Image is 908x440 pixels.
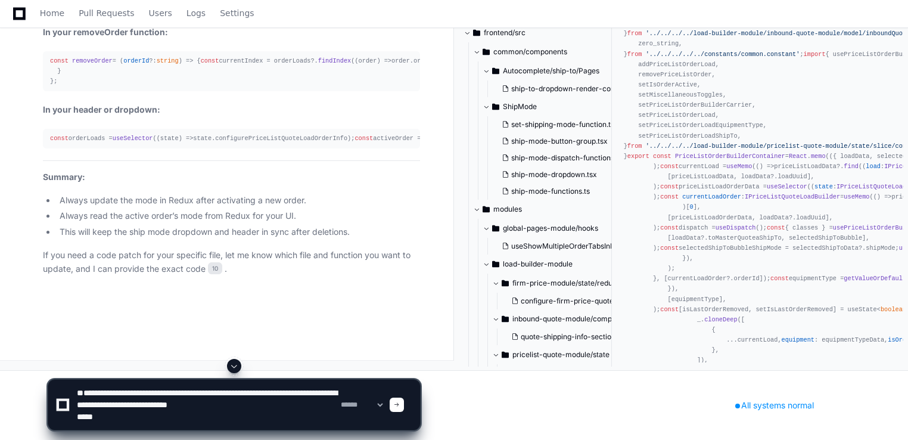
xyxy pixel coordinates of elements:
[814,184,833,191] span: state
[497,166,622,183] button: ship-mode-dropdown.tsx
[56,225,420,239] li: This will keep the ship mode dropdown and header in sync after deletions.
[157,135,194,142] span: ( ) =>
[497,80,624,97] button: ship-to-dropdown-render-component.tsx
[716,224,756,231] span: useDispatch
[503,66,599,76] span: Autocomplete/ship-to/Pages
[653,153,671,160] span: const
[497,183,622,200] button: ship-mode-functions.ts
[123,57,178,64] span: ?:
[492,221,499,236] svg: Directory
[511,137,608,146] span: ship-mode-button-group.tsx
[56,194,420,207] li: Always update the mode in Redux after activating a new order.
[113,135,153,142] span: useSelector
[512,350,610,360] span: pricelist-quote-module/state
[866,244,895,252] span: shipMode
[464,23,603,42] button: frontend/src
[682,194,741,201] span: currentLoadOrder
[646,51,800,58] span: '../../../../../constants/common.constant'
[483,61,622,80] button: Autocomplete/ship-to/Pages
[881,306,906,313] span: boolean
[660,306,679,313] span: const
[123,57,149,64] span: orderId
[770,275,789,283] span: const
[733,275,759,283] span: orderId
[497,238,624,255] button: useShowMultipleOrderTabsInProgress.tsx
[492,345,632,364] button: pricelist-quote-module/state
[511,84,652,94] span: ship-to-dropdown-render-component.tsx
[511,120,614,129] span: set-shipping-mode-function.ts
[502,276,509,290] svg: Directory
[43,104,160,114] strong: In your header or dropdown:
[483,255,622,274] button: load-builder-module
[796,214,825,221] span: loadUuid
[767,224,785,231] span: const
[492,64,499,78] svg: Directory
[492,309,632,329] button: inbound-quote-module/components
[473,26,480,40] svg: Directory
[866,163,881,170] span: load
[497,150,622,166] button: ship-mode-dispatch-functions.ts
[157,57,179,64] span: string
[844,194,869,201] span: useMemo
[220,10,254,17] span: Settings
[521,296,651,306] span: configure-firm-price-quote-reducer.ts
[627,30,642,38] span: from
[660,244,679,252] span: const
[811,153,826,160] span: memo
[40,10,64,17] span: Home
[511,187,590,196] span: ship-mode-functions.ts
[782,336,814,343] span: equipment
[660,184,679,191] span: const
[726,163,752,170] span: useMemo
[484,28,525,38] span: frontend/src
[473,42,612,61] button: common/components
[502,312,509,326] svg: Directory
[43,27,168,37] strong: In your removeOrder function:
[492,100,499,114] svg: Directory
[483,202,490,216] svg: Directory
[660,224,679,231] span: const
[511,153,622,163] span: ship-mode-dispatch-functions.ts
[483,97,622,116] button: ShipMode
[660,194,679,201] span: const
[186,10,206,17] span: Logs
[627,142,642,150] span: from
[208,262,222,274] span: 10
[512,314,632,324] span: inbound-quote-module/components
[413,57,439,64] span: orderId
[359,57,377,64] span: order
[50,135,69,142] span: const
[72,57,113,64] span: removeOrder
[56,209,420,223] li: Always read the active order’s mode from Redux for your UI.
[473,200,612,219] button: modules
[355,135,373,142] span: const
[789,153,807,160] span: React
[493,47,567,57] span: common/components
[50,57,69,64] span: const
[708,234,781,241] span: toMasterQuoteaShipTo
[215,135,347,142] span: configurePriceListQuoteLoadOrderInfo
[492,257,499,271] svg: Directory
[50,56,413,86] div: = ( ) => { currentIndex = orderLoads?. ( order. === orderId); nextIndex = currentIndex + >= order...
[160,135,179,142] span: state
[502,348,509,362] svg: Directory
[755,163,774,170] span: () =>
[318,57,351,64] span: findIndex
[690,204,694,211] span: 0
[506,293,634,309] button: configure-firm-price-quote-reducer.ts
[660,163,679,170] span: const
[745,194,840,201] span: IPriceListQuoteLoadBuilder
[873,194,892,201] span: () =>
[201,57,219,64] span: const
[675,153,785,160] span: PriceListOrderBuilderContainer
[511,241,652,251] span: useShowMultipleOrderTabsInProgress.tsx
[483,219,622,238] button: global-pages-module/hooks
[503,102,537,111] span: ShipMode
[43,172,85,182] strong: Summary:
[497,133,622,150] button: ship-mode-button-group.tsx
[521,332,627,342] span: quote-shipping-info-section.tsx
[627,51,642,58] span: from
[844,275,906,283] span: getValueOrDefault
[493,204,522,214] span: modules
[503,224,598,233] span: global-pages-module/hooks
